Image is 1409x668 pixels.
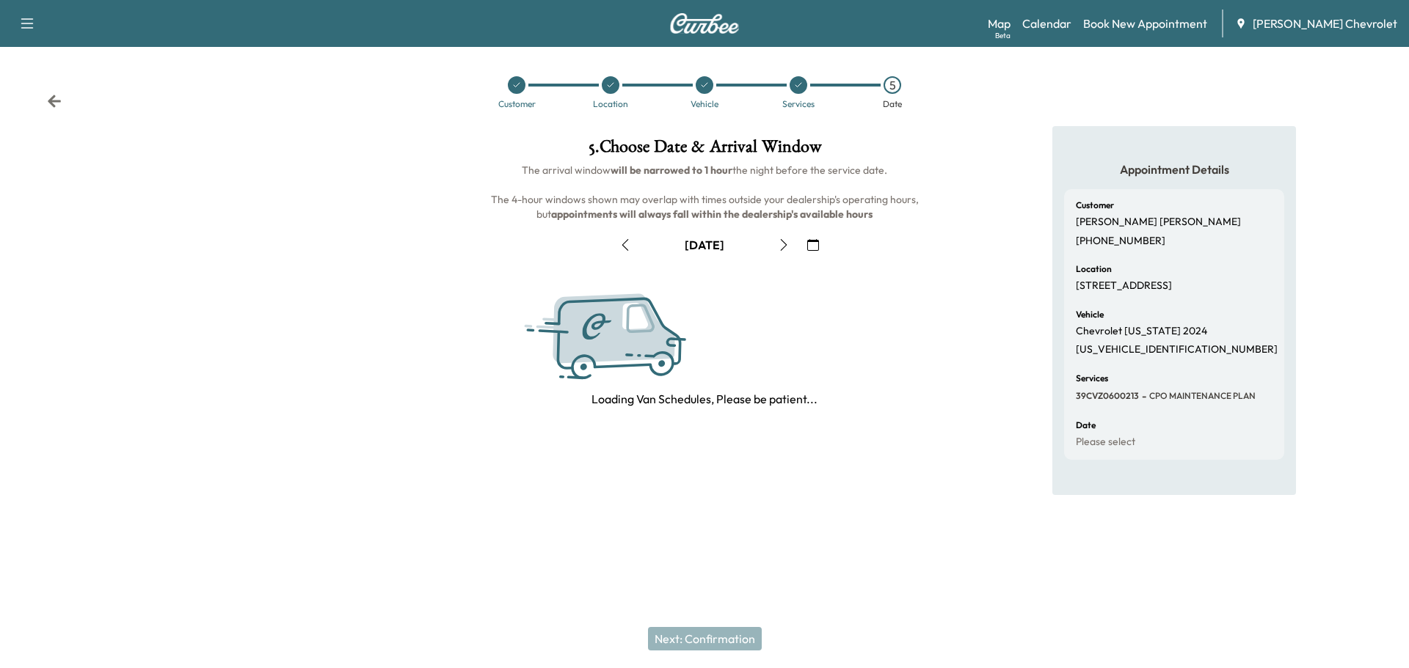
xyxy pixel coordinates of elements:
[1083,15,1207,32] a: Book New Appointment
[691,100,718,109] div: Vehicle
[1076,374,1108,383] h6: Services
[1076,235,1165,248] p: [PHONE_NUMBER]
[1064,161,1284,177] h5: Appointment Details
[669,13,740,34] img: Curbee Logo
[1076,325,1207,338] p: Chevrolet [US_STATE] 2024
[884,76,901,94] div: 5
[611,164,732,177] b: will be narrowed to 1 hour
[995,30,1011,41] div: Beta
[1076,279,1172,293] p: [STREET_ADDRESS]
[1139,389,1146,403] span: -
[1076,436,1135,449] p: Please select
[1022,15,1071,32] a: Calendar
[591,390,818,408] p: Loading Van Schedules, Please be patient...
[1076,343,1278,356] p: [US_VEHICLE_IDENTIFICATION_NUMBER]
[1076,421,1096,430] h6: Date
[1076,201,1114,210] h6: Customer
[883,100,902,109] div: Date
[1076,310,1104,319] h6: Vehicle
[47,94,62,109] div: Back
[1253,15,1397,32] span: [PERSON_NAME] Chevrolet
[1146,390,1256,402] span: CPO MAINTENANCE PLAN
[1076,216,1241,229] p: [PERSON_NAME] [PERSON_NAME]
[593,100,628,109] div: Location
[517,280,744,398] img: Curbee Service.svg
[498,100,536,109] div: Customer
[491,164,921,221] span: The arrival window the night before the service date. The 4-hour windows shown may overlap with t...
[988,15,1011,32] a: MapBeta
[551,208,873,221] b: appointments will always fall within the dealership's available hours
[1076,265,1112,274] h6: Location
[1076,390,1139,402] span: 39CVZ0600213
[782,100,815,109] div: Services
[481,138,928,163] h1: 5 . Choose Date & Arrival Window
[685,237,724,253] div: [DATE]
